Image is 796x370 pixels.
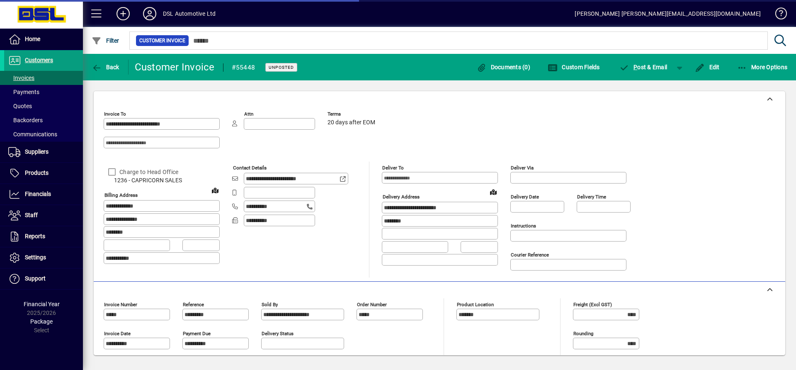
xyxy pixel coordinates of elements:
div: DSL Automotive Ltd [163,7,216,20]
span: Financial Year [24,301,60,307]
span: Package [30,318,53,325]
app-page-header-button: Back [83,60,129,75]
mat-label: Order number [357,302,387,307]
span: Settings [25,254,46,261]
span: Payments [8,89,39,95]
mat-label: Payment due [183,331,211,336]
a: Settings [4,247,83,268]
a: Payments [4,85,83,99]
span: Terms [328,111,377,117]
span: Suppliers [25,148,49,155]
button: Post & Email [615,60,672,75]
a: Staff [4,205,83,226]
mat-label: Deliver To [382,165,404,171]
a: Home [4,29,83,50]
button: Custom Fields [546,60,602,75]
mat-label: Reference [183,302,204,307]
mat-label: Freight (excl GST) [573,302,612,307]
span: Custom Fields [548,64,600,70]
span: Home [25,36,40,42]
a: Financials [4,184,83,205]
div: Customer Invoice [135,60,215,74]
span: Invoices [8,75,34,81]
button: Filter [90,33,121,48]
a: Quotes [4,99,83,113]
span: Quotes [8,103,32,109]
span: Filter [92,37,119,44]
mat-label: Delivery status [262,331,294,336]
button: More Options [735,60,790,75]
button: Edit [693,60,722,75]
a: Reports [4,226,83,247]
span: Back [92,64,119,70]
mat-label: Deliver via [511,165,534,171]
a: View on map [209,184,222,197]
div: #55448 [232,61,255,74]
button: Back [90,60,121,75]
mat-label: Product location [457,302,494,307]
button: Documents (0) [474,60,532,75]
span: Financials [25,191,51,197]
mat-label: Attn [244,111,253,117]
a: Knowledge Base [769,2,786,29]
mat-label: Invoice number [104,302,137,307]
span: ost & Email [619,64,667,70]
button: Add [110,6,136,21]
mat-label: Rounding [573,331,593,336]
span: Customers [25,57,53,63]
a: Products [4,163,83,184]
span: Documents (0) [476,64,530,70]
mat-label: Delivery date [511,194,539,200]
a: Communications [4,127,83,141]
mat-label: Invoice To [104,111,126,117]
mat-label: Courier Reference [511,252,549,258]
span: More Options [737,64,788,70]
mat-label: Instructions [511,223,536,229]
span: Unposted [269,65,294,70]
mat-label: Delivery time [577,194,606,200]
button: Profile [136,6,163,21]
div: [PERSON_NAME] [PERSON_NAME][EMAIL_ADDRESS][DOMAIN_NAME] [575,7,761,20]
span: Reports [25,233,45,239]
mat-label: Sold by [262,302,278,307]
span: 20 days after EOM [328,119,375,126]
span: Customer Invoice [139,36,185,45]
span: 1236 - CAPRICORN SALES [104,176,220,185]
span: Edit [695,64,720,70]
a: Backorders [4,113,83,127]
mat-label: Invoice date [104,331,131,336]
a: Support [4,268,83,289]
span: Backorders [8,117,43,123]
span: Products [25,169,49,176]
span: P [633,64,637,70]
a: Invoices [4,71,83,85]
a: Suppliers [4,142,83,162]
span: Communications [8,131,57,138]
span: Staff [25,212,38,218]
span: Support [25,275,46,282]
a: View on map [487,185,500,198]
